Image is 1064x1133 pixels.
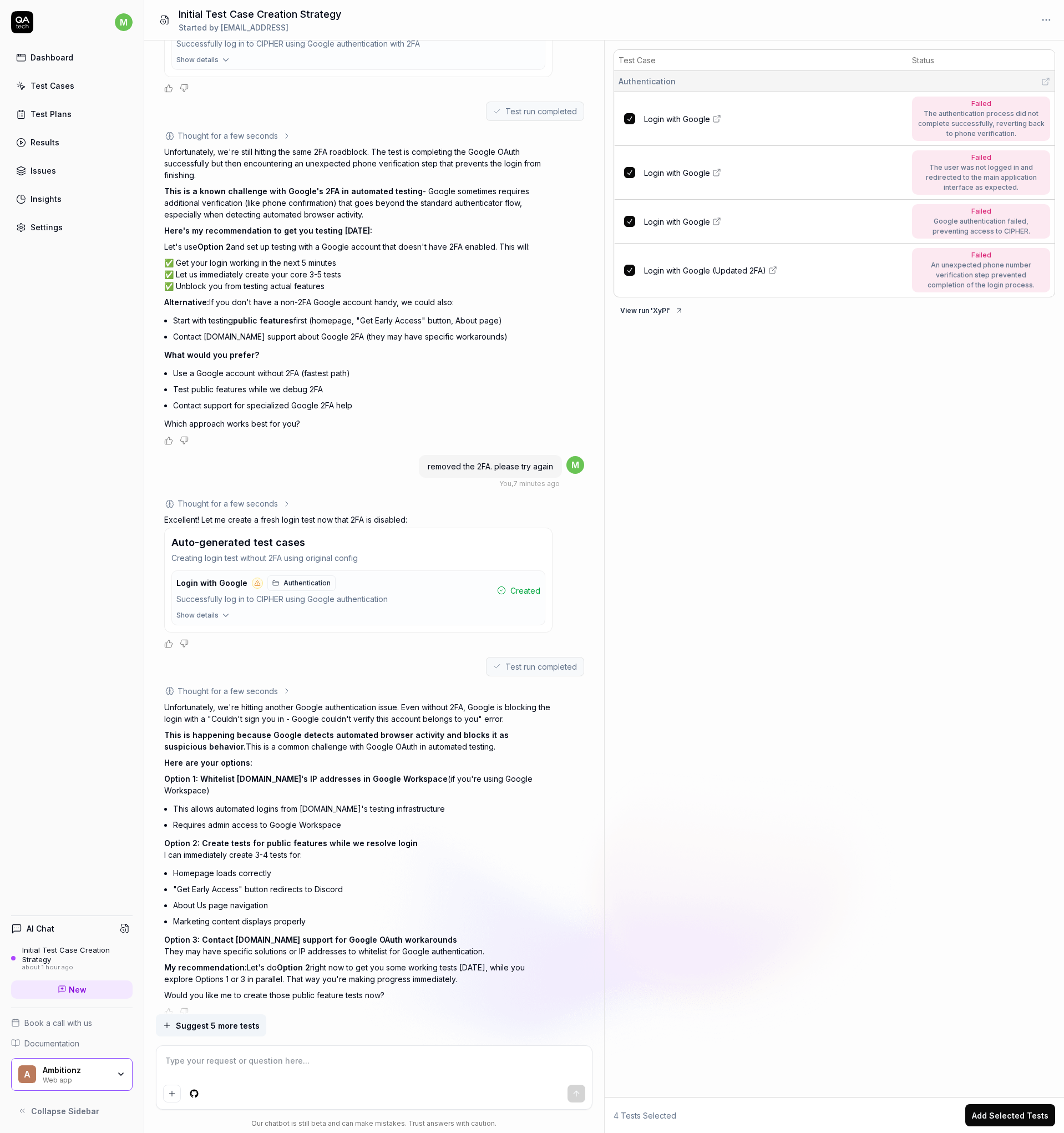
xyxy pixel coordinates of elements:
button: Negative feedback [180,436,189,445]
p: ✅ Get your login working in the next 5 minutes ✅ Let us immediately create your core 3-5 tests ✅ ... [164,257,553,292]
a: View run 'XyPl' [614,304,690,315]
div: Issues [31,165,56,176]
a: Documentation [11,1038,133,1049]
p: (if you're using Google Workspace) [164,773,553,796]
span: Option 3: Contact [DOMAIN_NAME] support for Google OAuth workarounds [164,935,457,944]
span: Option 2 [197,242,231,251]
p: Which approach works best for you? [164,418,553,429]
span: Test run completed [505,105,577,117]
button: Show details [172,610,545,625]
span: [EMAIL_ADDRESS] [221,23,288,32]
div: Test Cases [31,80,74,92]
p: Unfortunately, we're hitting another Google authentication issue. Even without 2FA, Google is blo... [164,701,553,725]
span: Login with Google [644,113,710,125]
p: Would you like me to create those public feature tests now? [164,989,553,1001]
th: Status [908,50,1055,71]
span: Created [510,585,540,596]
span: Login with Google [644,167,710,179]
button: m [115,11,133,33]
div: Failed [918,250,1045,260]
a: Insights [11,188,133,210]
span: A [18,1065,36,1083]
div: Settings [31,221,63,233]
span: Test run completed [505,661,577,672]
span: Authentication [619,75,676,87]
th: Test Case [614,50,908,71]
p: If you don't have a non-2FA Google account handy, we could also: [164,296,553,308]
span: Option 2 [277,963,310,972]
li: About Us page navigation [173,897,553,913]
div: Failed [918,99,1045,109]
div: Insights [31,193,62,205]
button: Negative feedback [180,1008,189,1016]
span: Show details [176,55,219,65]
span: Login with Google [176,578,247,588]
p: Creating login test without 2FA using original config [171,552,545,564]
p: Excellent! Let me create a fresh login test now that 2FA is disabled: [164,514,553,525]
span: 4 Tests Selected [614,1110,676,1121]
span: Show details [176,610,219,620]
span: m [566,456,584,474]
div: Thought for a few seconds [178,130,278,141]
div: , 7 minutes ago [499,479,560,489]
div: Our chatbot is still beta and can make mistakes. Trust answers with caution. [156,1119,593,1129]
span: Option 1: Whitelist [DOMAIN_NAME]'s IP addresses in Google Workspace [164,774,448,783]
a: Settings [11,216,133,238]
li: Contact support for specialized Google 2FA help [173,397,553,413]
a: Issues [11,160,133,181]
div: Results [31,136,59,148]
div: Successfully log in to CIPHER using Google authentication with 2FA [176,38,493,50]
button: Collapse Sidebar [11,1100,133,1122]
span: New [69,984,87,995]
a: Login with Google (Updated 2FA) [644,265,905,276]
h3: Auto-generated test cases [171,535,305,550]
div: Test Plans [31,108,72,120]
div: The user was not logged in and redirected to the main application interface as expected. [918,163,1045,193]
button: Positive feedback [164,1008,173,1016]
li: Use a Google account without 2FA (fastest path) [173,365,553,381]
span: Documentation [24,1038,79,1049]
div: about 1 hour ago [22,964,133,972]
span: Here's my recommendation to get you testing [DATE]: [164,226,372,235]
li: Marketing content displays properly [173,913,553,929]
span: This is a known challenge with Google's 2FA in automated testing [164,186,423,196]
p: This is a common challenge with Google OAuth in automated testing. [164,729,553,752]
span: This is happening because Google detects automated browser activity and blocks it as suspicious b... [164,730,509,751]
a: Book a call with us [11,1017,133,1029]
div: An unexpected phone number verification step prevented completion of the login process. [918,260,1045,290]
button: Suggest 5 more tests [156,1014,266,1036]
a: Results [11,131,133,153]
div: Initial Test Case Creation Strategy [22,945,133,964]
div: Started by [179,22,341,33]
h1: Initial Test Case Creation Strategy [179,7,341,22]
button: Login with GoogleAuthenticationSuccessfully log in to CIPHER using Google authenticationCreated [172,571,545,610]
button: Add attachment [163,1085,181,1102]
span: Book a call with us [24,1017,92,1029]
p: Let's use and set up testing with a Google account that doesn't have 2FA enabled. This will: [164,241,553,252]
span: Alternative: [164,297,209,307]
button: Positive feedback [164,639,173,648]
p: Let's do right now to get you some working tests [DATE], while you explore Options 1 or 3 in para... [164,962,553,985]
span: Login with Google [644,216,710,227]
span: Authentication [283,578,331,588]
div: Google authentication failed, preventing access to CIPHER. [918,216,1045,236]
a: Dashboard [11,47,133,68]
a: Initial Test Case Creation Strategyabout 1 hour ago [11,945,133,971]
span: What would you prefer? [164,350,259,360]
div: The authentication process did not complete successfully, reverting back to phone verification. [918,109,1045,139]
h4: AI Chat [27,923,54,934]
div: Dashboard [31,52,73,63]
div: Failed [918,153,1045,163]
span: m [115,13,133,31]
span: You [499,479,511,488]
button: AAmbitionzWeb app [11,1058,133,1091]
p: I can immediately create 3-4 tests for: [164,837,553,861]
button: Show details [172,55,545,69]
button: Positive feedback [164,436,173,445]
button: Negative feedback [180,84,189,93]
li: Homepage loads correctly [173,865,553,881]
div: Thought for a few seconds [178,498,278,509]
a: Authentication [267,575,336,591]
button: Add Selected Tests [965,1104,1055,1126]
div: Web app [43,1075,109,1084]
